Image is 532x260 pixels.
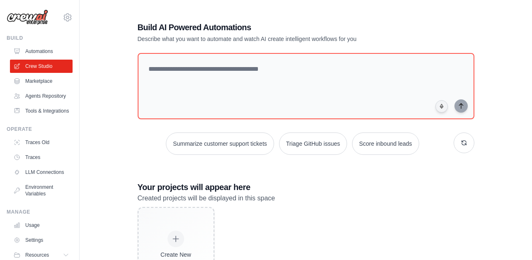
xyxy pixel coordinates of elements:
[166,132,274,155] button: Summarize customer support tickets
[352,132,419,155] button: Score inbound leads
[138,193,474,204] p: Created projects will be displayed in this space
[491,220,532,260] iframe: Chat Widget
[138,35,416,43] p: Describe what you want to automate and watch AI create intelligent workflows for you
[7,10,48,25] img: Logo
[138,22,416,33] h1: Build AI Powered Automations
[138,181,474,193] h3: Your projects will appear here
[10,45,73,58] a: Automations
[435,100,448,113] button: Click to speak your automation idea
[279,132,347,155] button: Triage GitHub issues
[10,60,73,73] a: Crew Studio
[10,136,73,149] a: Traces Old
[10,234,73,247] a: Settings
[10,166,73,179] a: LLM Connections
[25,252,49,258] span: Resources
[10,89,73,103] a: Agents Repository
[10,151,73,164] a: Traces
[156,250,196,259] div: Create New
[7,126,73,132] div: Operate
[10,75,73,88] a: Marketplace
[10,104,73,118] a: Tools & Integrations
[7,35,73,41] div: Build
[10,219,73,232] a: Usage
[454,132,474,153] button: Get new suggestions
[10,181,73,200] a: Environment Variables
[7,209,73,215] div: Manage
